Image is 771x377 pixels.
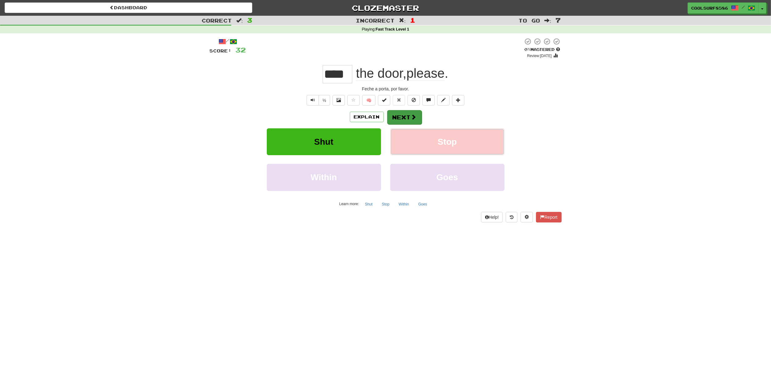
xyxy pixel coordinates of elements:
span: please [406,66,445,81]
span: the [356,66,374,81]
div: Feche a porta, por favor. [210,86,562,92]
button: Help! [481,212,503,222]
span: Score: [210,48,232,53]
span: Correct [202,17,232,23]
span: 0 % [525,47,531,52]
span: To go [519,17,540,23]
span: 32 [236,46,246,54]
span: : [399,18,406,23]
button: Ignore sentence (alt+i) [408,95,420,106]
a: Dashboard [5,2,252,13]
button: Discuss sentence (alt+u) [422,95,435,106]
button: Play sentence audio (ctl+space) [307,95,319,106]
span: 3 [247,16,252,24]
a: Clozemaster [262,2,509,13]
button: Reset to 0% Mastered (alt+r) [393,95,405,106]
small: Learn more: [339,202,359,206]
button: Report [536,212,561,222]
button: Set this sentence to 100% Mastered (alt+m) [378,95,390,106]
span: Within [311,172,337,182]
button: Goes [415,200,431,209]
button: Within [395,200,412,209]
button: Goes [390,164,505,191]
span: / [742,5,745,9]
button: Edit sentence (alt+d) [437,95,450,106]
span: Incorrect [356,17,395,23]
strong: Fast Track Level 1 [376,27,409,31]
button: Stop [390,128,505,155]
span: door [378,66,403,81]
button: Favorite sentence (alt+f) [347,95,360,106]
button: ½ [319,95,330,106]
div: Text-to-speech controls [305,95,330,106]
small: Review: [DATE] [527,54,552,58]
span: Shut [314,137,333,147]
span: 7 [555,16,561,24]
button: Shut [267,128,381,155]
button: Show image (alt+x) [333,95,345,106]
span: , . [352,66,448,81]
button: Stop [379,200,393,209]
span: 1 [410,16,415,24]
button: 🧠 [362,95,375,106]
span: CoolSurf8586 [691,5,728,11]
button: Explain [350,112,384,122]
button: Add to collection (alt+a) [452,95,464,106]
div: Mastered [523,47,562,52]
a: CoolSurf8586 / [688,2,759,14]
span: : [236,18,243,23]
button: Shut [362,200,376,209]
div: / [210,38,246,45]
span: Goes [436,172,458,182]
button: Next [387,110,422,124]
span: : [545,18,551,23]
button: Round history (alt+y) [506,212,517,222]
span: Stop [438,137,457,147]
button: Within [267,164,381,191]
